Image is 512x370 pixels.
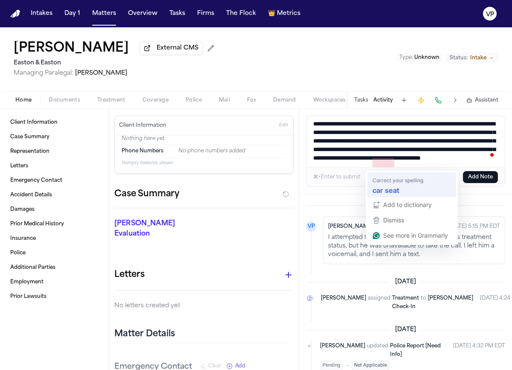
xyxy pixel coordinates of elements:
button: Add Task [398,94,410,106]
button: Overview [125,6,161,21]
button: The Flock [223,6,259,21]
button: Clear Emergency Contact [201,363,221,370]
div: ⌘+Enter to submit [313,174,361,181]
span: → [345,362,350,369]
button: Create Immediate Task [415,94,427,106]
a: Treatment Check-In [392,294,419,311]
a: Employment [7,275,102,289]
a: Police [7,246,102,260]
button: Assistant [466,97,498,104]
button: Edit matter name [14,41,129,56]
h2: Case Summary [114,187,179,201]
button: Edit Type: Unknown [397,53,442,62]
a: Police Report [Need Info] [390,342,446,359]
button: Tasks [354,97,368,104]
a: Insurance [7,232,102,245]
div: No phone numbers added [178,148,286,154]
span: Documents [49,97,80,104]
span: to [421,294,426,311]
h2: Easton & Easton [14,58,218,68]
button: Tasks [166,6,189,21]
button: crownMetrics [265,6,304,21]
span: Home [15,97,32,104]
h1: [PERSON_NAME] [14,41,129,56]
span: Intake [470,55,486,61]
p: Nothing here yet. [122,135,286,144]
button: Day 1 [61,6,84,21]
h2: Matter Details [114,328,175,340]
button: Make a Call [432,94,444,106]
a: Damages [7,203,102,216]
button: Intakes [27,6,56,21]
h3: Client Information [117,122,168,129]
a: Home [10,10,20,18]
p: No letters created yet [114,301,294,311]
span: Managing Paralegal: [14,70,73,76]
a: Prior Lawsuits [7,290,102,303]
button: External CMS [139,41,203,55]
span: Type : [399,55,413,60]
span: [PERSON_NAME] [320,342,365,359]
span: updated [367,342,388,359]
a: Letters [7,159,102,173]
button: Add Note [463,171,498,183]
textarea: To enrich screen reader interactions, please activate Accessibility in Grammarly extension settings [306,116,505,167]
a: Additional Parties [7,261,102,274]
img: Finch Logo [10,10,20,18]
a: Accident Details [7,188,102,202]
button: Matters [89,6,119,21]
a: Case Summary [7,130,102,144]
a: Client Information [7,116,102,129]
a: Representation [7,145,102,158]
button: Change status from Intake [445,53,498,63]
span: [DATE] [390,326,421,334]
p: I attempted to reach the client to discuss his treatment status, but he was unavailable to take t... [328,233,500,259]
span: [PERSON_NAME] [328,222,373,231]
span: [PERSON_NAME] [428,294,473,311]
span: Clear [208,363,221,370]
span: Unknown [414,55,439,60]
span: assigned [368,294,390,311]
span: Coverage [143,97,169,104]
span: Mail [219,97,230,104]
p: 11 empty fields not shown. [122,160,286,166]
span: Add [235,363,245,370]
button: Activity [373,97,393,104]
span: Demand [273,97,296,104]
span: Workspaces [313,97,346,104]
h1: Letters [114,268,145,282]
span: Edit [279,122,288,128]
span: Treatment Check-In [392,296,419,309]
span: [PERSON_NAME] [75,70,127,76]
span: [DATE] [390,278,421,286]
button: Add New [227,363,245,370]
time: September 24, 2025 at 4:15 PM [449,221,500,232]
a: Prior Medical History [7,217,102,231]
button: Firms [194,6,218,21]
span: Phone Numbers [122,148,163,154]
span: Treatment [97,97,125,104]
span: External CMS [157,44,198,52]
p: [PERSON_NAME] Evaluation [114,219,167,239]
span: [PERSON_NAME] [321,294,366,311]
span: Police Report [Need Info] [390,344,441,357]
a: Emergency Contact [7,174,102,187]
span: Assistant [475,97,498,104]
span: Fax [247,97,256,104]
span: Status: [450,55,468,61]
span: Police [186,97,202,104]
button: Edit [276,119,291,132]
div: VP [306,221,316,232]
